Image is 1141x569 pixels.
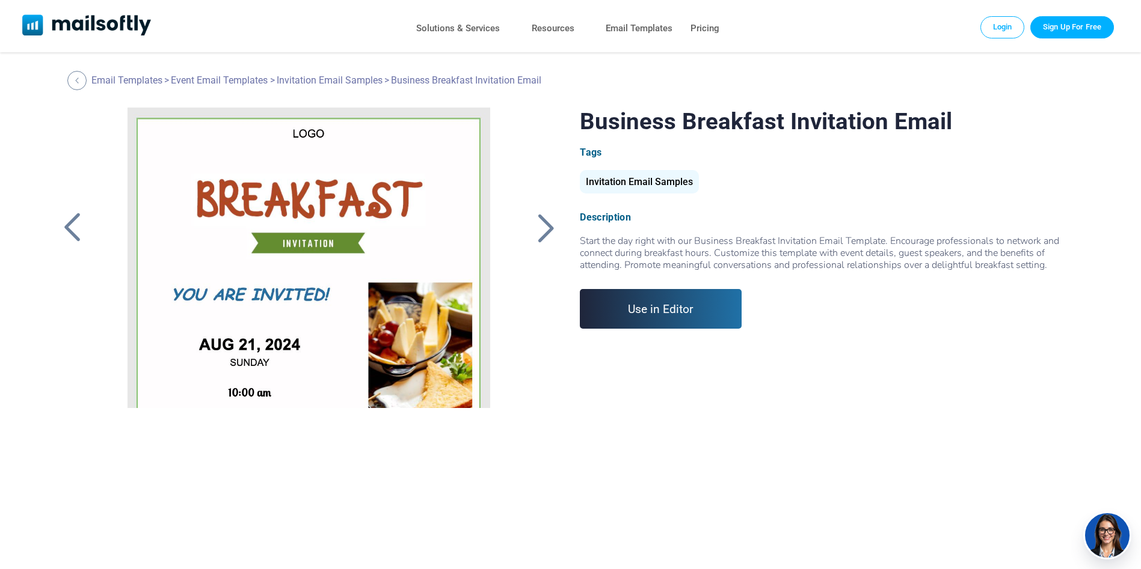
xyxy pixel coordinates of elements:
[1030,16,1114,38] a: Trial
[277,75,383,86] a: Invitation Email Samples
[91,75,162,86] a: Email Templates
[606,20,672,37] a: Email Templates
[531,212,561,243] a: Back
[108,108,511,408] a: Business Breakfast Invitation Email
[532,20,574,37] a: Resources
[580,147,1084,158] div: Tags
[580,108,1084,135] h1: Business Breakfast Invitation Email
[580,211,1084,223] div: Description
[580,170,699,193] div: Invitation Email Samples
[171,75,268,86] a: Event Email Templates
[690,20,719,37] a: Pricing
[57,212,87,243] a: Back
[580,235,1084,271] div: Start the day right with our Business Breakfast Invitation Email Template. Encourage professional...
[580,289,742,329] a: Use in Editor
[980,16,1025,38] a: Login
[22,14,152,38] a: Mailsoftly
[580,181,699,186] a: Invitation Email Samples
[416,20,500,37] a: Solutions & Services
[67,71,90,90] a: Back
